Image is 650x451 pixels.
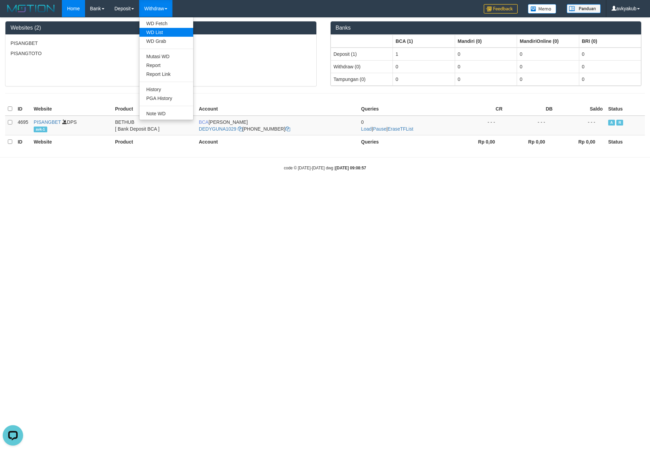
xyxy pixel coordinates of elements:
[361,119,364,125] span: 0
[579,48,641,61] td: 0
[359,102,455,116] th: Queries
[11,50,311,57] p: PISANGTOTO
[455,116,505,135] td: - - -
[455,135,505,148] th: Rp 0,00
[196,116,358,135] td: [PERSON_NAME] [PHONE_NUMBER]
[139,28,193,37] a: WD List
[139,61,193,70] a: Report
[555,135,605,148] th: Rp 0,00
[31,135,112,148] th: Website
[608,120,615,126] span: Active
[31,116,112,135] td: DPS
[196,135,358,148] th: Account
[285,126,290,132] a: Copy 7985845158 to clipboard
[528,4,556,14] img: Button%20Memo.svg
[15,102,31,116] th: ID
[112,102,196,116] th: Product
[361,119,414,132] span: | |
[455,35,517,48] th: Group: activate to sort column ascending
[359,135,455,148] th: Queries
[373,126,386,132] a: Pause
[112,116,196,135] td: BETHUB [ Bank Deposit BCA ]
[567,4,601,13] img: panduan.png
[331,48,393,61] td: Deposit (1)
[361,126,372,132] a: Load
[139,85,193,94] a: History
[11,40,311,47] p: PISANGBET
[238,126,243,132] a: Copy DEDYGUNA1029 to clipboard
[616,120,623,126] span: Running
[335,166,366,170] strong: [DATE] 09:08:57
[331,35,393,48] th: Group: activate to sort column ascending
[5,3,57,14] img: MOTION_logo.png
[34,127,47,132] span: avk-1
[605,102,645,116] th: Status
[388,126,413,132] a: EraseTFList
[455,60,517,73] td: 0
[331,73,393,85] td: Tampungan (0)
[555,116,605,135] td: - - -
[139,19,193,28] a: WD Fetch
[34,119,61,125] a: PISANGBET
[455,73,517,85] td: 0
[555,102,605,116] th: Saldo
[393,73,455,85] td: 0
[331,60,393,73] td: Withdraw (0)
[579,60,641,73] td: 0
[196,102,358,116] th: Account
[517,60,579,73] td: 0
[112,135,196,148] th: Product
[517,35,579,48] th: Group: activate to sort column ascending
[579,35,641,48] th: Group: activate to sort column ascending
[199,119,209,125] span: BCA
[336,25,636,31] h3: Banks
[139,109,193,118] a: Note WD
[579,73,641,85] td: 0
[139,52,193,61] a: Mutasi WD
[455,102,505,116] th: CR
[505,102,555,116] th: DB
[393,35,455,48] th: Group: activate to sort column ascending
[484,4,518,14] img: Feedback.jpg
[15,135,31,148] th: ID
[15,116,31,135] td: 4695
[455,48,517,61] td: 0
[517,73,579,85] td: 0
[605,135,645,148] th: Status
[31,102,112,116] th: Website
[11,25,311,31] h3: Websites (2)
[139,70,193,79] a: Report Link
[505,135,555,148] th: Rp 0,00
[517,48,579,61] td: 0
[139,37,193,46] a: WD Grab
[505,116,555,135] td: - - -
[139,94,193,103] a: PGA History
[284,166,366,170] small: code © [DATE]-[DATE] dwg |
[393,60,455,73] td: 0
[3,3,23,23] button: Open LiveChat chat widget
[199,126,236,132] a: DEDYGUNA1029
[393,48,455,61] td: 1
